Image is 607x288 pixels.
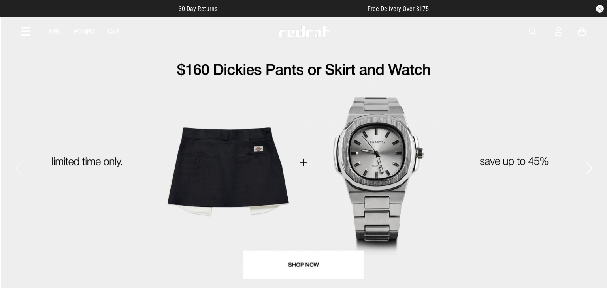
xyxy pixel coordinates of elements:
[49,28,61,36] a: Men
[179,5,217,13] span: 30 Day Returns
[107,28,120,36] a: Sale
[233,5,352,13] iframe: Customer reviews powered by Trustpilot
[74,28,94,36] a: Women
[278,26,330,37] img: Redrat logo
[368,5,429,13] span: Free Delivery Over $175
[584,159,594,177] button: Next slide
[13,159,23,177] button: Previous slide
